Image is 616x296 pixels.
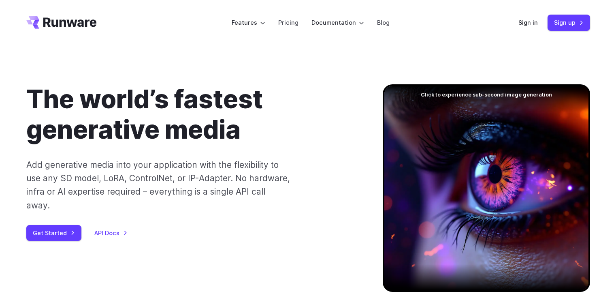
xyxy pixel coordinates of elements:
[548,15,590,30] a: Sign up
[278,18,298,27] a: Pricing
[377,18,390,27] a: Blog
[26,225,81,241] a: Get Started
[26,158,291,212] p: Add generative media into your application with the flexibility to use any SD model, LoRA, Contro...
[311,18,364,27] label: Documentation
[94,228,128,238] a: API Docs
[26,16,97,29] a: Go to /
[26,84,357,145] h1: The world’s fastest generative media
[518,18,538,27] a: Sign in
[232,18,265,27] label: Features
